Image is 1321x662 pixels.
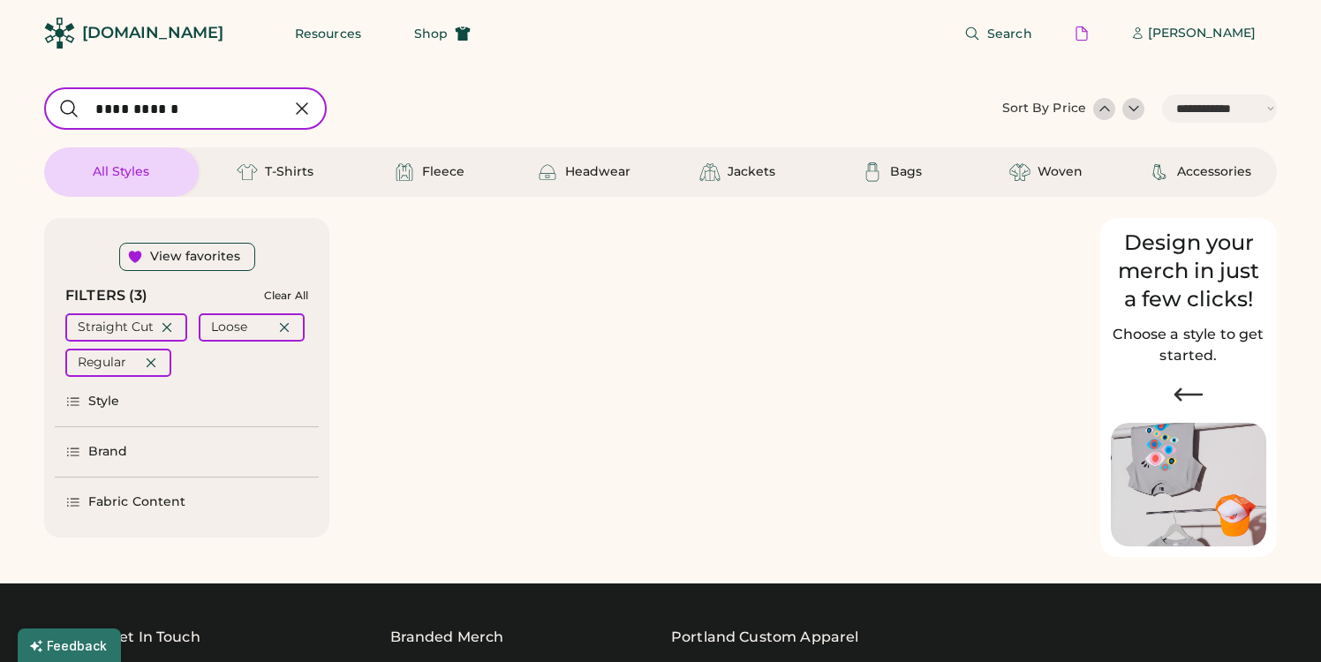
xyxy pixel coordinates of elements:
h2: Choose a style to get started. [1111,324,1266,366]
div: Headwear [565,163,630,181]
div: Branded Merch [390,627,504,648]
button: Search [943,16,1053,51]
span: Shop [414,27,448,40]
div: View favorites [150,248,240,266]
img: Accessories Icon [1149,162,1170,183]
div: FILTERS (3) [65,285,148,306]
div: Bags [890,163,922,181]
div: Sort By Price [1002,100,1086,117]
div: [PERSON_NAME] [1148,25,1256,42]
img: Image of Lisa Congdon Eye Print on T-Shirt and Hat [1111,423,1266,547]
img: T-Shirts Icon [237,162,258,183]
div: Brand [88,443,128,461]
div: [DOMAIN_NAME] [82,22,223,44]
div: Woven [1038,163,1083,181]
div: All Styles [93,163,149,181]
button: Shop [393,16,492,51]
button: Resources [274,16,382,51]
div: Fabric Content [88,493,185,511]
div: Fleece [422,163,464,181]
div: Design your merch in just a few clicks! [1111,229,1266,313]
div: Accessories [1177,163,1251,181]
div: Style [88,393,120,410]
div: Clear All [264,290,308,302]
div: T-Shirts [265,163,313,181]
div: Get In Touch [109,627,200,648]
span: Search [987,27,1032,40]
img: Headwear Icon [537,162,558,183]
img: Rendered Logo - Screens [44,18,75,49]
img: Bags Icon [862,162,883,183]
img: Woven Icon [1009,162,1030,183]
div: Jackets [728,163,775,181]
img: Fleece Icon [394,162,415,183]
div: Loose [211,319,247,336]
img: Jackets Icon [699,162,721,183]
a: Portland Custom Apparel [671,627,858,648]
div: Straight Cut [78,319,154,336]
div: Regular [78,354,126,372]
